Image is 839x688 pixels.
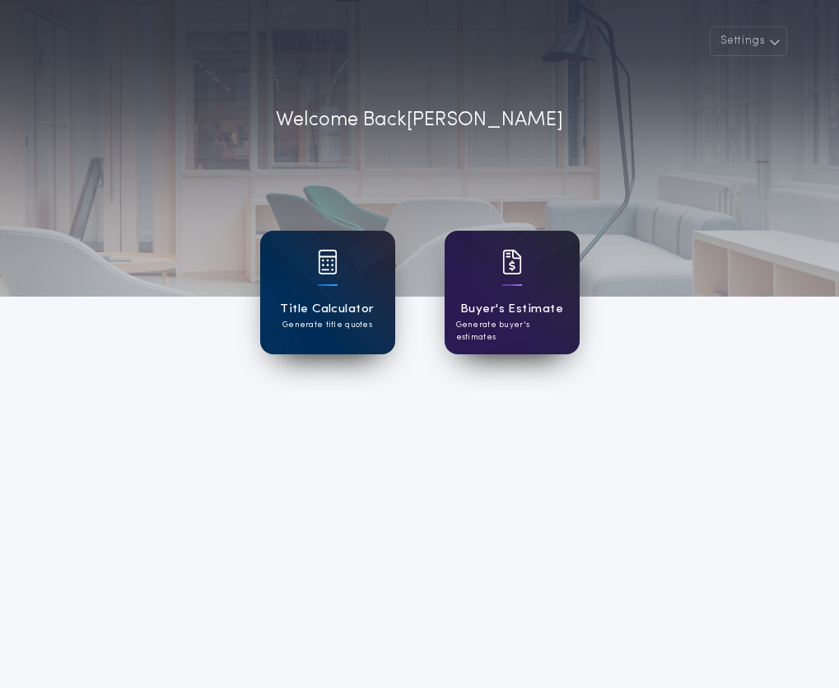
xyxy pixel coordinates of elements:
[260,231,395,354] a: card iconTitle CalculatorGenerate title quotes
[710,26,787,56] button: Settings
[282,319,372,331] p: Generate title quotes
[276,105,563,135] p: Welcome Back [PERSON_NAME]
[280,300,374,319] h1: Title Calculator
[456,319,568,344] p: Generate buyer's estimates
[318,250,338,274] img: card icon
[460,300,563,319] h1: Buyer's Estimate
[445,231,580,354] a: card iconBuyer's EstimateGenerate buyer's estimates
[502,250,522,274] img: card icon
